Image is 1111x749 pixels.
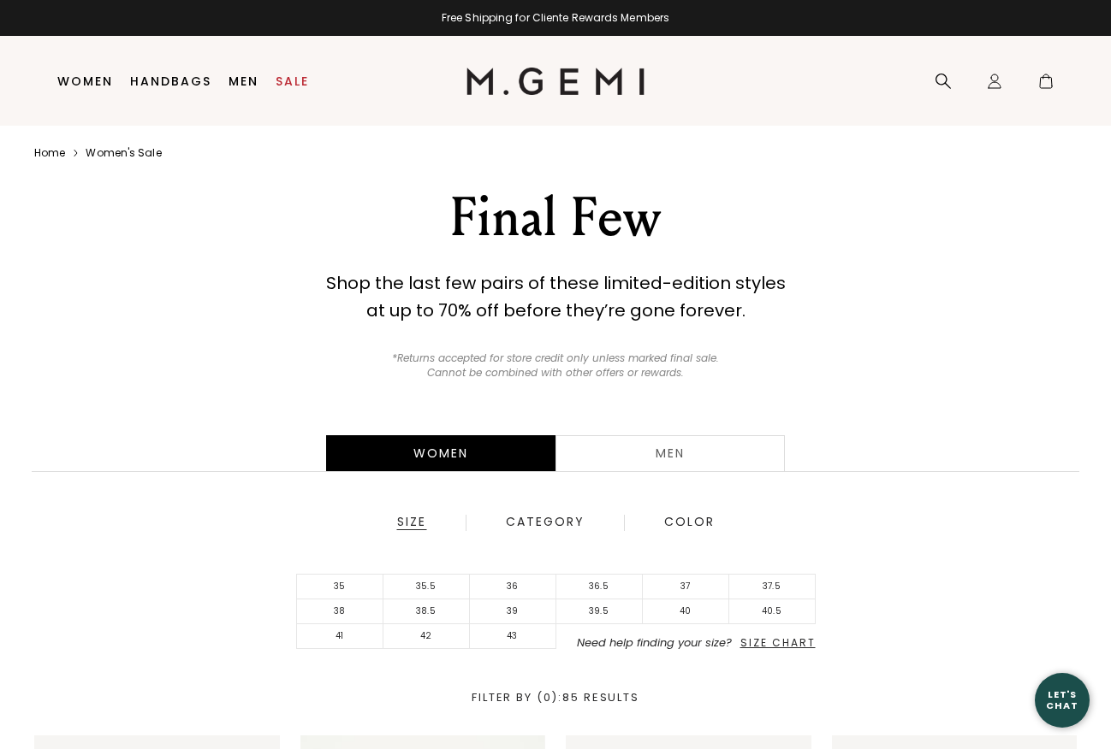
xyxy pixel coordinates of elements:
[1035,689,1090,711] div: Let's Chat
[57,74,113,88] a: Women
[130,74,211,88] a: Handbags
[396,515,427,530] div: Size
[276,74,309,88] a: Sale
[556,637,816,649] li: Need help finding your size?
[729,599,816,624] li: 40.5
[297,575,383,599] li: 35
[229,74,258,88] a: Men
[555,435,785,471] a: Men
[297,599,383,624] li: 38
[238,187,873,249] div: Final Few
[297,624,383,649] li: 41
[383,624,470,649] li: 42
[643,575,729,599] li: 37
[383,351,729,380] p: *Returns accepted for store credit only unless marked final sale. Cannot be combined with other o...
[466,68,645,95] img: M.Gemi
[86,146,161,160] a: Women's sale
[470,599,556,624] li: 39
[729,575,816,599] li: 37.5
[556,599,643,624] li: 39.5
[643,599,729,624] li: 40
[34,146,65,160] a: Home
[326,435,555,471] div: Women
[663,515,716,530] div: Color
[383,575,470,599] li: 35.5
[21,692,1090,704] div: Filter By (0) : 85 Results
[556,575,643,599] li: 36.5
[470,575,556,599] li: 36
[470,624,556,649] li: 43
[740,635,816,650] span: Size Chart
[383,599,470,624] li: 38.5
[505,515,585,530] div: Category
[326,271,786,322] strong: Shop the last few pairs of these limited-edition styles at up to 70% off before they’re gone fore...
